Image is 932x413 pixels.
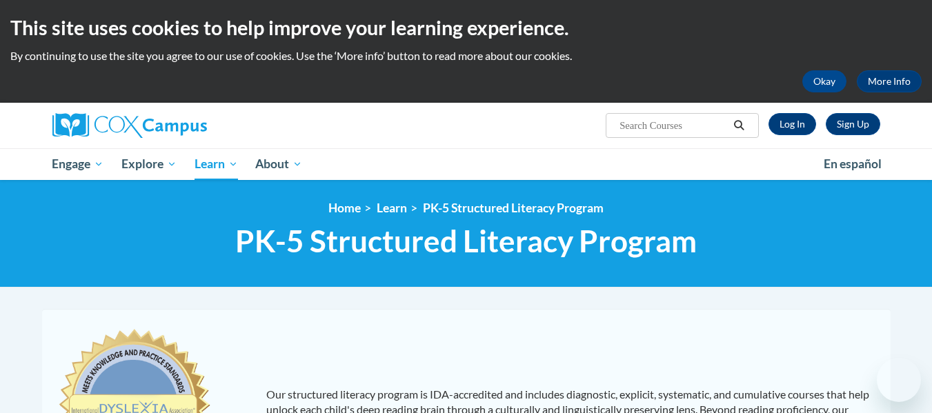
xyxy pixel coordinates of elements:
[877,358,921,402] iframe: Button to launch messaging window
[423,201,604,215] a: PK-5 Structured Literacy Program
[121,156,177,172] span: Explore
[377,201,407,215] a: Learn
[186,148,247,180] a: Learn
[52,156,103,172] span: Engage
[802,70,846,92] button: Okay
[728,117,749,134] button: Search
[112,148,186,180] a: Explore
[195,156,238,172] span: Learn
[10,48,922,63] p: By continuing to use the site you agree to our use of cookies. Use the ‘More info’ button to read...
[10,14,922,41] h2: This site uses cookies to help improve your learning experience.
[255,156,302,172] span: About
[826,113,880,135] a: Register
[857,70,922,92] a: More Info
[52,113,207,138] img: Cox Campus
[824,157,882,171] span: En español
[32,148,901,180] div: Main menu
[618,117,728,134] input: Search Courses
[235,223,697,259] span: PK-5 Structured Literacy Program
[769,113,816,135] a: Log In
[328,201,361,215] a: Home
[43,148,113,180] a: Engage
[815,150,891,179] a: En español
[246,148,311,180] a: About
[52,113,315,138] a: Cox Campus
[733,121,745,131] i: 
